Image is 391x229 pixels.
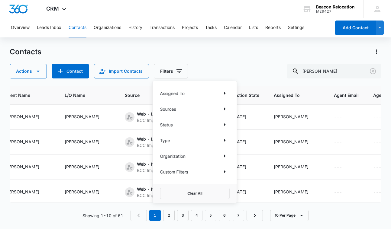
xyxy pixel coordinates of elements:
div: [PERSON_NAME] [274,164,309,170]
div: Assigned To - Jade Barnett - Select to Edit Field [274,189,319,196]
button: Contacts [69,18,86,37]
a: Page 5 [205,210,216,221]
div: [PERSON_NAME] [274,138,309,145]
span: Source [125,92,199,98]
h1: Contacts [10,47,41,56]
span: CRM [46,5,59,12]
button: Calendar [224,18,242,37]
div: L/O Name - Geoffrey Stepinski - Select to Edit Field [65,138,110,146]
div: L/O Name - Jackie Runk - Select to Edit Field [65,189,110,196]
div: Agent Name - Micheale Agee - Select to Edit Field [5,189,50,196]
button: Import Contacts [94,64,149,78]
div: [PERSON_NAME] [65,164,99,170]
div: Assigned To - Jade Barnett - Select to Edit Field [274,164,319,171]
div: Web - NBKC Application [137,161,188,167]
button: 10 Per Page [270,210,309,221]
div: [PERSON_NAME] [274,113,309,120]
div: --- [373,189,381,196]
div: Agent Name - Micheale Agee - Select to Edit Field [5,113,50,121]
div: Transaction State - Texas - Select to Edit Field [223,189,257,196]
div: BCC Import [137,142,197,148]
span: Assigned To [274,92,311,98]
div: --- [334,138,342,146]
div: Web - Loan Originator Application [137,136,197,142]
div: [PERSON_NAME] [65,113,99,120]
div: Agent Email - - Select to Edit Field [334,164,353,171]
div: L/O Name - Joe Lopez - Select to Edit Field [65,113,110,121]
a: Page 4 [191,210,202,221]
a: Page 2 [163,210,175,221]
button: Organizations [94,18,121,37]
button: Show Sources filters [220,104,230,114]
button: Show Type filters [220,135,230,145]
div: Transaction State - Texas - Select to Edit Field [223,164,257,171]
p: Type [160,137,170,144]
div: --- [373,113,381,121]
div: [PERSON_NAME] [65,189,99,195]
nav: Pagination [131,210,263,221]
div: --- [334,164,342,171]
div: Web - NBKC Application [137,186,188,192]
div: [PERSON_NAME] [274,189,309,195]
div: Assigned To - Jade Barnett - Select to Edit Field [274,113,319,121]
button: Transactions [150,18,175,37]
button: Show Custom Filters filters [220,167,230,177]
a: Page 7 [233,210,244,221]
div: account id [316,9,355,14]
span: Transaction State [223,92,259,98]
div: [PERSON_NAME] [5,189,39,195]
button: Actions [10,64,47,78]
button: Filters [154,64,188,78]
button: Reports [265,18,281,37]
div: Source - [object Object] - Select to Edit Field [125,111,208,123]
button: Add Contact [52,64,89,78]
button: Clear All [160,188,230,199]
a: Page 6 [219,210,230,221]
div: [PERSON_NAME] [5,113,39,120]
a: Page 3 [177,210,189,221]
div: BCC Import [137,192,188,199]
div: BCC Import [137,117,197,123]
button: Clear [368,66,378,76]
button: Projects [182,18,198,37]
button: Tasks [205,18,217,37]
div: --- [334,189,342,196]
div: [PERSON_NAME] [5,138,39,145]
div: Transaction State - Texas - Select to Edit Field [223,113,257,121]
p: Custom Filters [160,169,188,175]
p: Status [160,122,173,128]
p: Sources [160,106,176,112]
button: Show Status filters [220,120,230,129]
div: Agent Name - Micheale Agee - Select to Edit Field [5,138,50,146]
em: 1 [149,210,161,221]
div: Agent Name - Micheale Agee - Select to Edit Field [5,164,50,171]
div: [PERSON_NAME] [5,164,39,170]
div: [PERSON_NAME] [65,138,99,145]
button: History [128,18,142,37]
button: Add Contact [335,21,376,35]
div: Source - [object Object] - Select to Edit Field [125,161,199,173]
div: --- [334,113,342,121]
a: Next Page [247,210,263,221]
div: Source - [object Object] - Select to Edit Field [125,136,208,148]
div: Web - Loan Originator Application [137,111,197,117]
button: Leads Inbox [37,18,61,37]
p: Organization [160,153,186,159]
div: Agent Email - - Select to Edit Field [334,189,353,196]
input: Search Contacts [287,64,381,78]
button: Overview [11,18,30,37]
span: L/O Name [65,92,110,98]
span: Agent Email [334,92,359,98]
p: Assigned To [160,90,185,97]
div: --- [373,164,381,171]
div: --- [373,138,381,146]
button: Settings [288,18,304,37]
button: Lists [249,18,258,37]
div: Transaction State - Texas - Select to Edit Field [223,138,257,146]
button: Show Assigned To filters [220,88,230,98]
div: BCC Import [137,167,188,173]
div: Source - [object Object] - Select to Edit Field [125,186,199,199]
div: Agent Email - - Select to Edit Field [334,138,353,146]
span: Agent Name [5,92,50,98]
div: Assigned To - Jade Barnett - Select to Edit Field [274,138,319,146]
